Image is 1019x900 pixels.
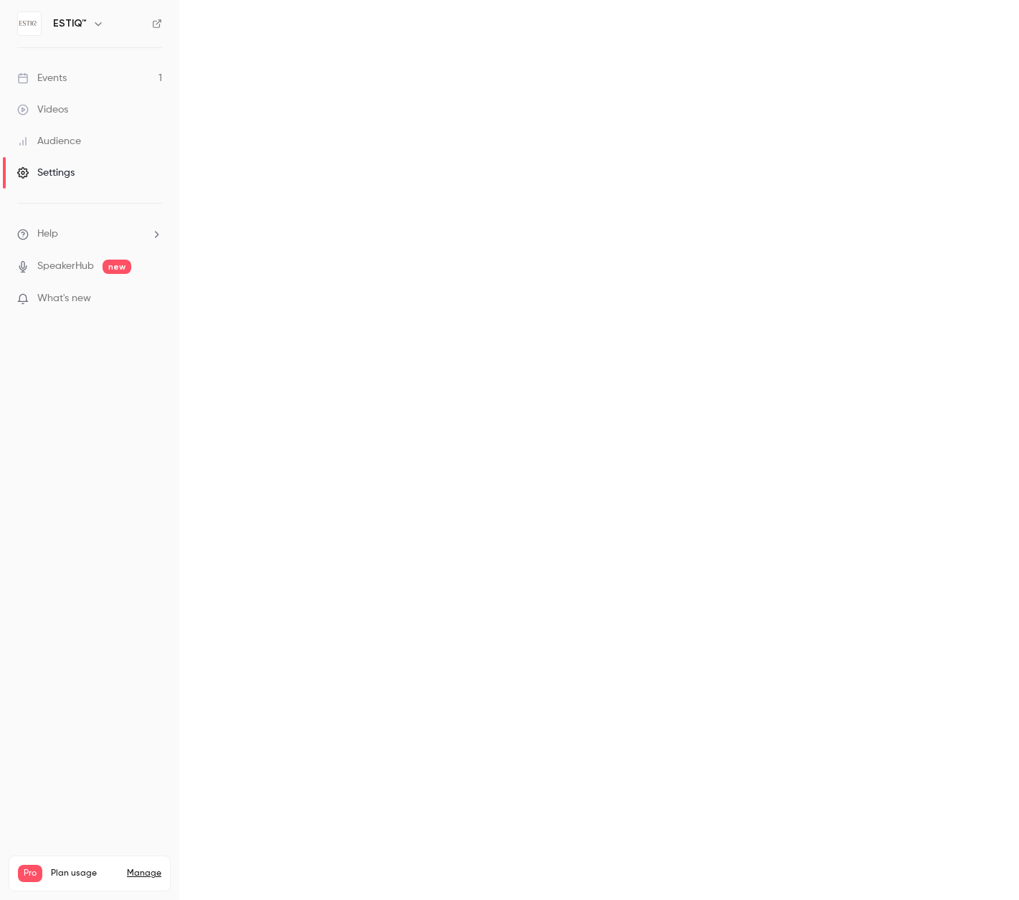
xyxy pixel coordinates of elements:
[145,293,162,305] iframe: Noticeable Trigger
[17,134,81,148] div: Audience
[127,868,161,879] a: Manage
[53,16,87,31] h6: ESTIQ™
[103,260,131,274] span: new
[37,227,58,242] span: Help
[18,12,41,35] img: ESTIQ™
[17,71,67,85] div: Events
[37,259,94,274] a: SpeakerHub
[37,291,91,306] span: What's new
[17,227,162,242] li: help-dropdown-opener
[51,868,118,879] span: Plan usage
[17,103,68,117] div: Videos
[17,166,75,180] div: Settings
[18,865,42,882] span: Pro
